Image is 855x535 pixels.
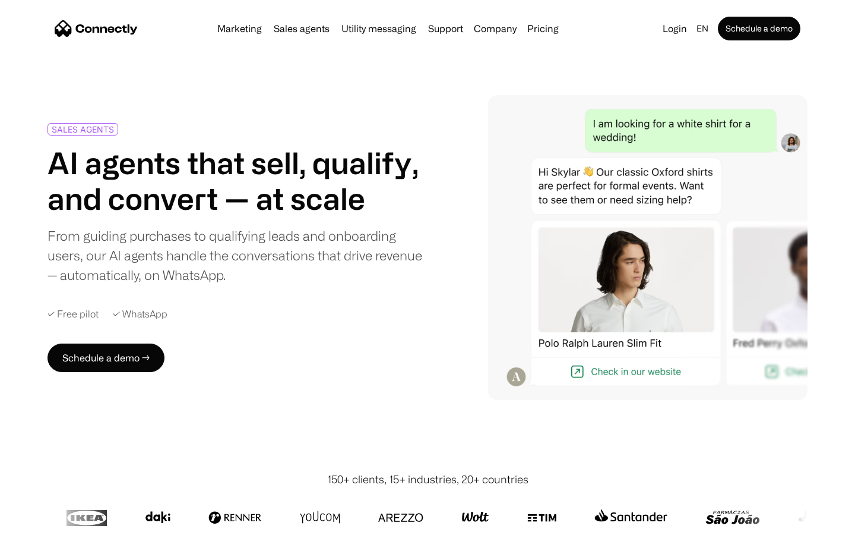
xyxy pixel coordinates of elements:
[213,24,267,33] a: Marketing
[718,17,800,40] a: Schedule a demo
[47,145,423,216] h1: AI agents that sell, qualify, and convert — at scale
[24,514,71,531] ul: Language list
[269,24,334,33] a: Sales agents
[47,344,164,372] a: Schedule a demo →
[113,309,167,320] div: ✓ WhatsApp
[337,24,421,33] a: Utility messaging
[12,513,71,531] aside: Language selected: English
[474,20,517,37] div: Company
[47,226,423,285] div: From guiding purchases to qualifying leads and onboarding users, our AI agents handle the convers...
[47,309,99,320] div: ✓ Free pilot
[658,20,692,37] a: Login
[522,24,563,33] a: Pricing
[696,20,708,37] div: en
[52,125,114,134] div: SALES AGENTS
[423,24,468,33] a: Support
[327,471,528,487] div: 150+ clients, 15+ industries, 20+ countries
